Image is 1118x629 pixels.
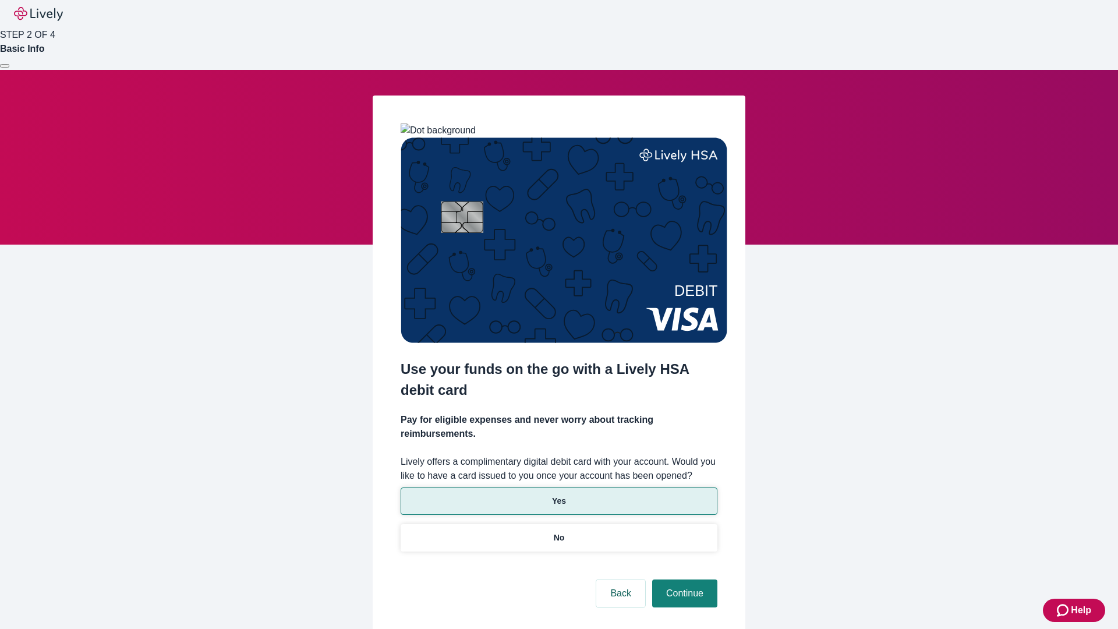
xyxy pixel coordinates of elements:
[652,579,717,607] button: Continue
[401,413,717,441] h4: Pay for eligible expenses and never worry about tracking reimbursements.
[14,7,63,21] img: Lively
[401,137,727,343] img: Debit card
[401,524,717,552] button: No
[554,532,565,544] p: No
[596,579,645,607] button: Back
[401,487,717,515] button: Yes
[1071,603,1091,617] span: Help
[1057,603,1071,617] svg: Zendesk support icon
[401,455,717,483] label: Lively offers a complimentary digital debit card with your account. Would you like to have a card...
[552,495,566,507] p: Yes
[1043,599,1105,622] button: Zendesk support iconHelp
[401,359,717,401] h2: Use your funds on the go with a Lively HSA debit card
[401,123,476,137] img: Dot background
